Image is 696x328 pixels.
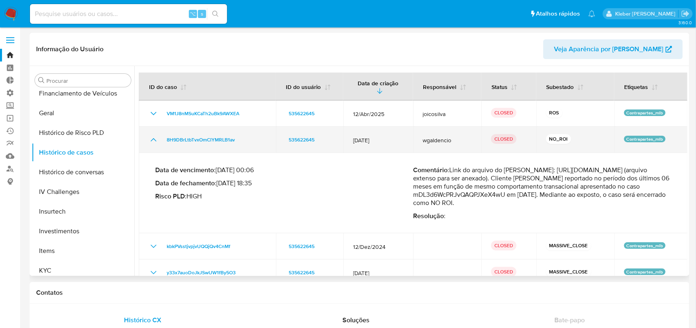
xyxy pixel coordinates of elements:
[536,9,580,18] span: Atalhos rápidos
[36,289,683,297] h1: Contatos
[32,182,134,202] button: IV Challenges
[207,8,224,20] button: search-icon
[32,123,134,143] button: Histórico de Risco PLD
[32,84,134,103] button: Financiamento de Veículos
[32,261,134,280] button: KYC
[543,39,683,59] button: Veja Aparência por [PERSON_NAME]
[38,77,45,84] button: Procurar
[343,315,370,325] span: Soluções
[124,315,161,325] span: Histórico CX
[190,10,196,18] span: ⌥
[554,39,664,59] span: Veja Aparência por [PERSON_NAME]
[201,10,203,18] span: s
[32,143,134,162] button: Histórico de casos
[615,10,678,18] p: kleber.bueno@mercadolivre.com
[32,162,134,182] button: Histórico de conversas
[588,10,595,17] a: Notificações
[32,202,134,221] button: Insurtech
[554,315,585,325] span: Bate-papo
[681,9,690,18] a: Sair
[32,221,134,241] button: Investimentos
[30,9,227,19] input: Pesquise usuários ou casos...
[36,45,103,53] h1: Informação do Usuário
[46,77,128,84] input: Procurar
[32,103,134,123] button: Geral
[32,241,134,261] button: Items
